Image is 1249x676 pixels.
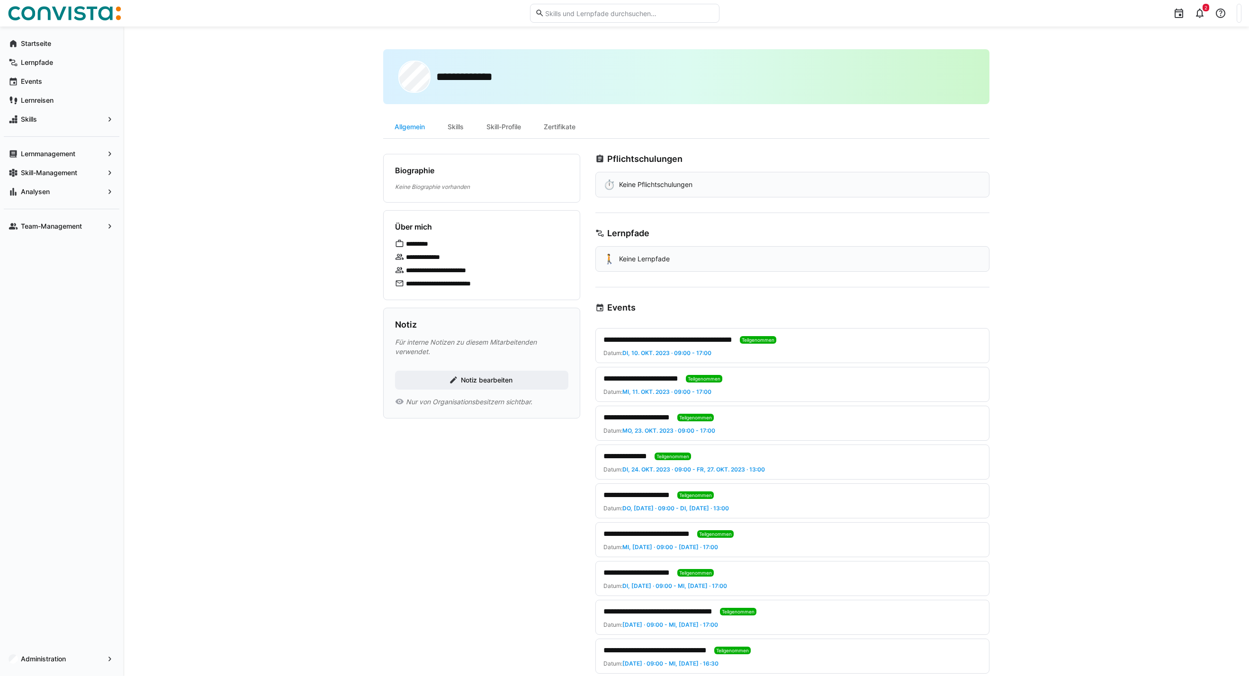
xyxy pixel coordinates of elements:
[722,609,755,614] span: Teilgenommen
[622,505,729,512] span: Do, [DATE] · 09:00 - Di, [DATE] · 13:00
[383,116,436,138] div: Allgemein
[622,543,718,551] span: Mi, [DATE] · 09:00 - [DATE] · 17:00
[619,254,670,264] p: Keine Lernpfade
[622,621,718,628] span: [DATE] · 09:00 - Mi, [DATE] · 17:00
[1204,5,1207,10] span: 2
[619,180,692,189] p: Keine Pflichtschulungen
[532,116,587,138] div: Zertifikate
[622,388,711,395] span: Mi, 11. Okt. 2023 · 09:00 - 17:00
[622,427,715,434] span: Mo, 23. Okt. 2023 · 09:00 - 17:00
[656,454,689,459] span: Teilgenommen
[607,228,649,239] h3: Lernpfade
[395,222,432,231] h4: Über mich
[603,388,974,396] div: Datum:
[603,254,615,264] div: 🚶
[679,570,712,576] span: Teilgenommen
[603,466,974,473] div: Datum:
[395,371,568,390] button: Notiz bearbeiten
[603,660,974,667] div: Datum:
[406,397,532,407] span: Nur von Organisationsbesitzern sichtbar.
[395,320,417,330] h3: Notiz
[699,531,732,537] span: Teilgenommen
[544,9,714,18] input: Skills und Lernpfade durchsuchen…
[395,183,568,191] p: Keine Biographie vorhanden
[603,427,974,435] div: Datum:
[436,116,475,138] div: Skills
[603,621,974,629] div: Datum:
[607,302,636,313] h3: Events
[622,349,711,356] span: Di, 10. Okt. 2023 · 09:00 - 17:00
[622,582,727,589] span: Di, [DATE] · 09:00 - Mi, [DATE] · 17:00
[603,582,974,590] div: Datum:
[679,492,712,498] span: Teilgenommen
[603,505,974,512] div: Datum:
[395,166,434,175] h4: Biographie
[607,154,683,164] h3: Pflichtschulungen
[688,376,720,382] span: Teilgenommen
[395,338,568,356] p: Für interne Notizen zu diesem Mitarbeitenden verwendet.
[622,466,765,473] span: Di, 24. Okt. 2023 · 09:00 - Fr, 27. Okt. 2023 · 13:00
[603,180,615,189] div: ⏱️
[603,543,974,551] div: Datum:
[716,648,749,653] span: Teilgenommen
[475,116,532,138] div: Skill-Profile
[742,337,774,343] span: Teilgenommen
[622,660,719,667] span: [DATE] · 09:00 - Mi, [DATE] · 16:30
[679,415,712,420] span: Teilgenommen
[603,349,974,357] div: Datum:
[459,375,514,385] span: Notiz bearbeiten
